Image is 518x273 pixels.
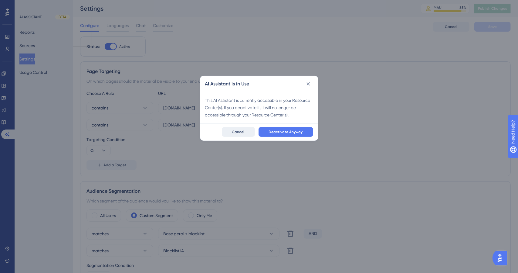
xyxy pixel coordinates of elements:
span: Need Help? [14,2,38,9]
iframe: UserGuiding AI Assistant Launcher [493,249,511,267]
span: Deactivate Anyway [269,130,303,134]
span: Cancel [232,130,245,134]
h2: AI Assistant is in Use [205,80,249,88]
div: This AI Assistant is currently accessible in your Resource Center(s). If you deactivate it, it wi... [205,97,313,119]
